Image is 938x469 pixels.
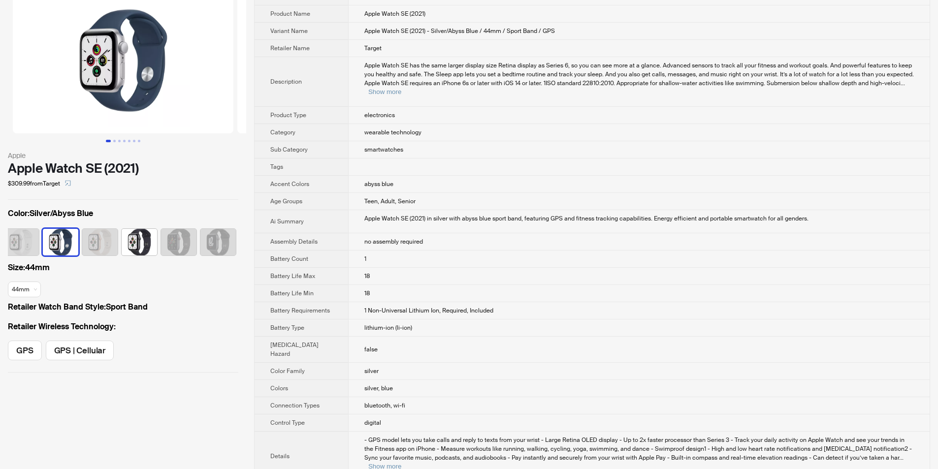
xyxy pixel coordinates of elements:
[270,218,304,225] span: Ai Summary
[270,78,302,86] span: Description
[123,140,126,142] button: Go to slide 4
[46,341,114,360] label: available
[270,255,308,263] span: Battery Count
[43,229,78,255] img: Silver/Abyss Blue
[364,402,405,409] span: bluetooth, wi-fi
[364,146,403,154] span: smartwatches
[8,302,106,312] span: Retailer Watch Band Style :
[270,367,305,375] span: Color Family
[43,228,78,254] label: available
[270,307,330,314] span: Battery Requirements
[8,150,238,161] div: Apple
[270,452,290,460] span: Details
[270,402,320,409] span: Connection Types
[8,321,116,332] span: Retailer Wireless Technology :
[270,180,309,188] span: Accent Colors
[270,272,315,280] span: Battery Life Max
[270,289,314,297] span: Battery Life Min
[364,272,370,280] span: 18
[899,454,904,462] span: ...
[3,229,39,255] img: Silver/White
[106,140,111,142] button: Go to slide 1
[12,282,37,297] span: available
[364,61,914,96] div: Apple Watch SE has the same larger display size Retina display as Series 6, so you can see more a...
[270,27,308,35] span: Variant Name
[161,229,196,255] img: Space Gray/Black
[368,88,401,95] button: Expand
[270,419,305,427] span: Control Type
[8,341,42,360] label: available
[901,79,905,87] span: ...
[8,208,30,219] span: Color :
[200,228,236,254] label: unavailable
[364,44,382,52] span: Target
[364,307,493,314] span: 1 Non-Universal Lithium Ion, Required, Included
[270,163,283,171] span: Tags
[8,262,25,273] span: Size :
[82,229,118,255] img: Gold/Starlight
[270,384,288,392] span: Colors
[364,384,393,392] span: silver, blue
[364,197,416,205] span: Teen, Adult, Senior
[364,255,366,263] span: 1
[270,341,319,358] span: [MEDICAL_DATA] Hazard
[8,262,238,274] label: 44mm
[8,301,238,313] label: Sport Band
[364,238,423,246] span: no assembly required
[270,324,304,332] span: Battery Type
[138,140,140,142] button: Go to slide 7
[364,214,914,223] div: Apple Watch SE (2021) in silver with abyss blue sport band, featuring GPS and fitness tracking ca...
[364,289,370,297] span: 18
[270,128,295,136] span: Category
[270,238,318,246] span: Assembly Details
[122,228,157,254] label: available
[364,367,379,375] span: silver
[65,180,71,186] span: select
[364,419,381,427] span: digital
[364,324,412,332] span: lithium-ion (li-ion)
[364,436,912,462] span: - GPS model lets you take calls and reply to texts from your wrist - Large Retina OLED display - ...
[270,146,308,154] span: Sub Category
[364,10,425,18] span: Apple Watch SE (2021)
[3,228,39,254] label: unavailable
[364,180,393,188] span: abyss blue
[161,228,196,254] label: unavailable
[128,140,130,142] button: Go to slide 5
[16,345,33,356] span: GPS
[133,140,135,142] button: Go to slide 6
[54,345,106,356] span: GPS | Cellular
[118,140,121,142] button: Go to slide 3
[122,229,157,255] img: Space Gray/Midnight
[364,111,395,119] span: electronics
[364,345,378,353] span: false
[270,197,302,205] span: Age Groups
[270,111,306,119] span: Product Type
[8,208,238,219] label: Silver/Abyss Blue
[364,128,421,136] span: wearable technology
[364,62,914,87] span: Apple Watch SE has the same larger display size Retina display as Series 6, so you can see more a...
[113,140,116,142] button: Go to slide 2
[8,161,238,176] div: Apple Watch SE (2021)
[270,44,310,52] span: Retailer Name
[200,229,236,255] img: Space Gray/Black Nike
[364,27,555,35] span: Apple Watch SE (2021) - Silver/Abyss Blue / 44mm / Sport Band / GPS
[82,228,118,254] label: unavailable
[8,176,238,191] div: $309.99 from Target
[270,10,310,18] span: Product Name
